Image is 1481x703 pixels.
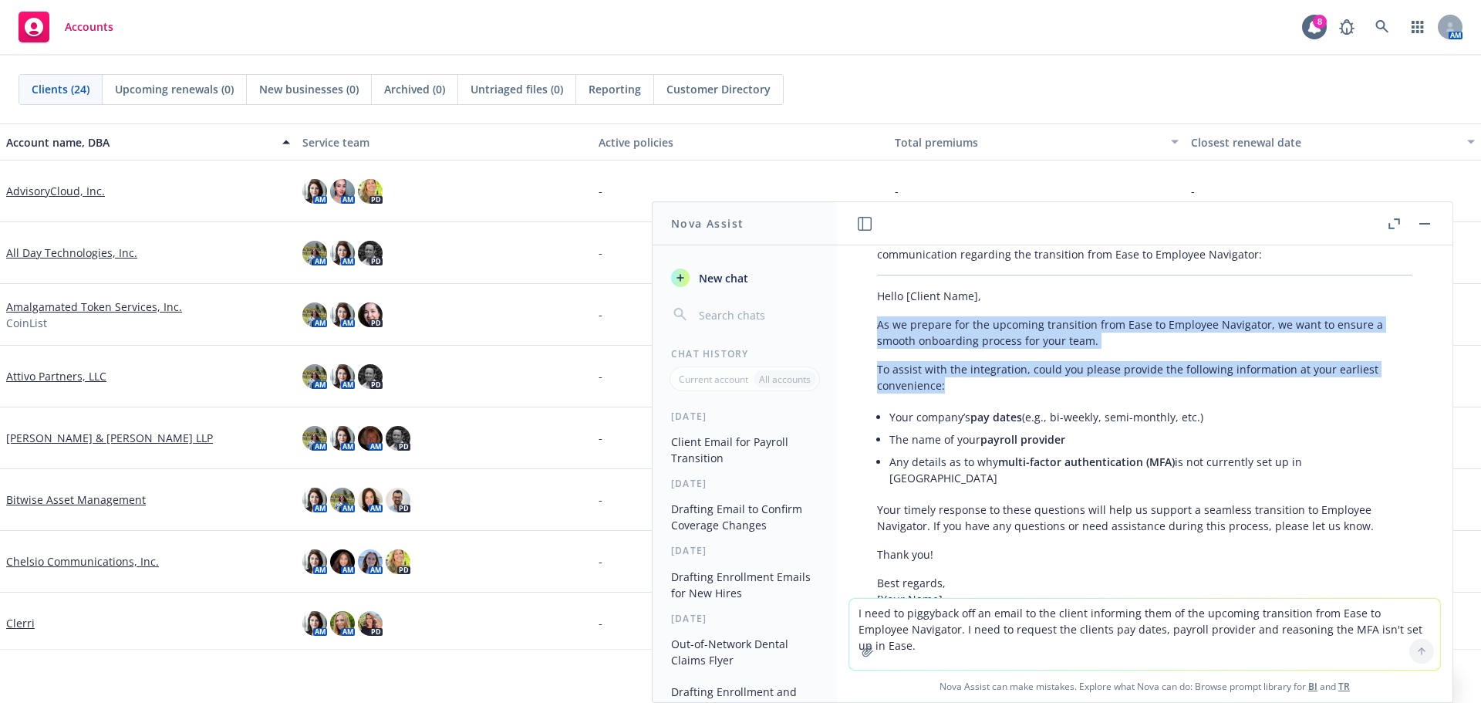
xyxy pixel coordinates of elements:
img: photo [302,364,327,389]
span: New chat [696,270,748,286]
span: - [1191,183,1195,199]
img: photo [358,611,383,636]
div: Closest renewal date [1191,134,1458,150]
div: Service team [302,134,586,150]
img: photo [302,549,327,574]
span: Customer Directory [666,81,771,97]
button: Total premiums [889,123,1185,161]
span: Untriaged files (0) [471,81,563,97]
a: Bitwise Asset Management [6,492,146,508]
span: - [599,553,602,569]
img: photo [302,179,327,204]
span: - [599,183,602,199]
img: photo [330,364,355,389]
div: [DATE] [653,410,837,423]
p: As we prepare for the upcoming transition from Ease to Employee Navigator, we want to ensure a sm... [877,316,1412,349]
span: Nova Assist can make mistakes. Explore what Nova can do: Browse prompt library for and [843,671,1446,702]
a: [PERSON_NAME] & [PERSON_NAME] LLP [6,430,213,446]
img: photo [358,302,383,327]
a: Accounts [12,5,120,49]
h1: Nova Assist [671,215,744,232]
a: BI [1308,680,1317,693]
p: All accounts [759,373,811,386]
a: Chelsio Communications, Inc. [6,553,159,569]
span: - [599,368,602,384]
img: photo [358,241,383,265]
input: Search chats [696,304,818,326]
span: Clients (24) [32,81,89,97]
span: - [599,306,602,323]
span: payroll provider [980,432,1065,447]
button: Active policies [592,123,889,161]
button: New chat [665,264,825,292]
img: photo [330,549,355,574]
div: Chat History [653,347,837,360]
img: photo [358,549,383,574]
a: Clerri [6,615,35,631]
p: To assist with the integration, could you please provide the following information at your earlie... [877,361,1412,394]
img: photo [302,426,327,451]
span: - [895,183,899,199]
img: photo [386,488,410,512]
span: - [599,430,602,446]
img: photo [302,488,327,512]
a: Amalgamated Token Services, Inc. [6,299,182,315]
img: photo [386,426,410,451]
img: photo [330,611,355,636]
p: Your timely response to these questions will help us support a seamless transition to Employee Na... [877,502,1412,534]
span: - [599,615,602,631]
div: 8 [1313,15,1327,29]
span: multi-factor authentication (MFA) [998,455,1175,469]
span: Accounts [65,21,113,33]
button: Drafting Email to Confirm Coverage Changes [665,496,825,538]
img: photo [358,364,383,389]
img: photo [330,488,355,512]
img: photo [330,241,355,265]
p: Certainly! Here’s a professional and concise draft you can use to piggyback on your client commun... [877,230,1412,262]
p: Hello [Client Name], [877,288,1412,304]
img: photo [330,179,355,204]
img: photo [330,426,355,451]
div: [DATE] [653,477,837,490]
a: All Day Technologies, Inc. [6,245,137,261]
a: Report a Bug [1331,12,1362,42]
button: Client Email for Payroll Transition [665,429,825,471]
a: TR [1338,680,1350,693]
span: - [599,245,602,261]
div: Total premiums [895,134,1162,150]
a: Search [1367,12,1398,42]
div: [DATE] [653,544,837,557]
button: Drafting Enrollment Emails for New Hires [665,564,825,606]
a: AdvisoryCloud, Inc. [6,183,105,199]
span: Archived (0) [384,81,445,97]
p: Best regards, [Your Name] [Your Title] Newfront [877,575,1412,640]
span: New businesses (0) [259,81,359,97]
p: Thank you! [877,546,1412,563]
img: photo [330,302,355,327]
div: Active policies [599,134,882,150]
button: Out-of-Network Dental Claims Flyer [665,631,825,673]
a: Switch app [1402,12,1433,42]
span: Reporting [589,81,641,97]
li: The name of your [889,428,1412,451]
img: photo [386,549,410,574]
div: Account name, DBA [6,134,273,150]
div: [DATE] [653,612,837,625]
span: pay dates [970,410,1022,424]
a: Attivo Partners, LLC [6,368,106,384]
span: - [599,492,602,508]
p: Current account [679,373,748,386]
span: Upcoming renewals (0) [115,81,234,97]
img: photo [358,488,383,512]
img: photo [302,611,327,636]
li: Any details as to why is not currently set up in [GEOGRAPHIC_DATA] [889,451,1412,489]
img: photo [302,302,327,327]
img: photo [358,426,383,451]
img: photo [302,241,327,265]
button: Closest renewal date [1185,123,1481,161]
img: photo [358,179,383,204]
li: Your company’s (e.g., bi-weekly, semi-monthly, etc.) [889,406,1412,428]
span: CoinList [6,315,47,331]
button: Service team [296,123,592,161]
